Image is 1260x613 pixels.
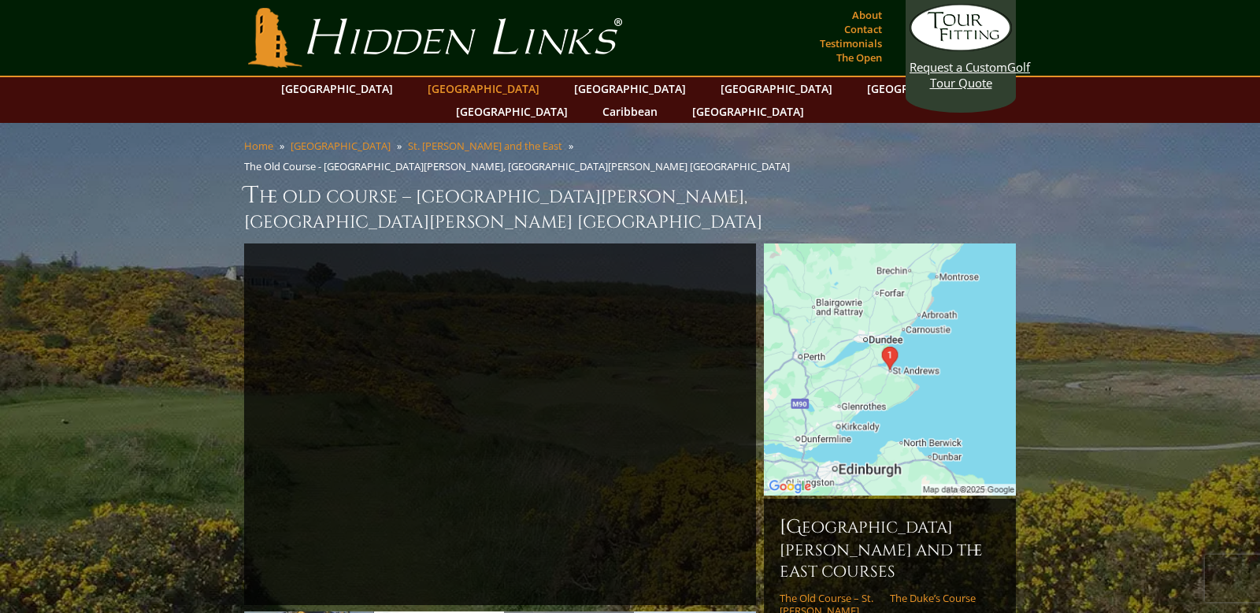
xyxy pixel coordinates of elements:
a: [GEOGRAPHIC_DATA] [859,77,987,100]
a: Request a CustomGolf Tour Quote [910,4,1012,91]
span: Request a Custom [910,59,1007,75]
img: Google Map of St Andrews Links, St Andrews, United Kingdom [764,243,1016,496]
a: [GEOGRAPHIC_DATA] [420,77,547,100]
a: The Duke’s Course [890,592,990,604]
a: [GEOGRAPHIC_DATA] [448,100,576,123]
a: Home [244,139,273,153]
a: Testimonials [816,32,886,54]
a: [GEOGRAPHIC_DATA] [291,139,391,153]
a: Caribbean [595,100,665,123]
a: [GEOGRAPHIC_DATA] [713,77,840,100]
a: [GEOGRAPHIC_DATA] [684,100,812,123]
h6: [GEOGRAPHIC_DATA][PERSON_NAME] and the East Courses [780,515,1000,582]
a: Contact [840,18,886,40]
a: [GEOGRAPHIC_DATA] [273,77,401,100]
a: [GEOGRAPHIC_DATA] [566,77,694,100]
a: The Open [832,46,886,69]
a: About [848,4,886,26]
a: St. [PERSON_NAME] and the East [408,139,562,153]
h1: The Old Course – [GEOGRAPHIC_DATA][PERSON_NAME], [GEOGRAPHIC_DATA][PERSON_NAME] [GEOGRAPHIC_DATA] [244,180,1016,234]
li: The Old Course - [GEOGRAPHIC_DATA][PERSON_NAME], [GEOGRAPHIC_DATA][PERSON_NAME] [GEOGRAPHIC_DATA] [244,159,796,173]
